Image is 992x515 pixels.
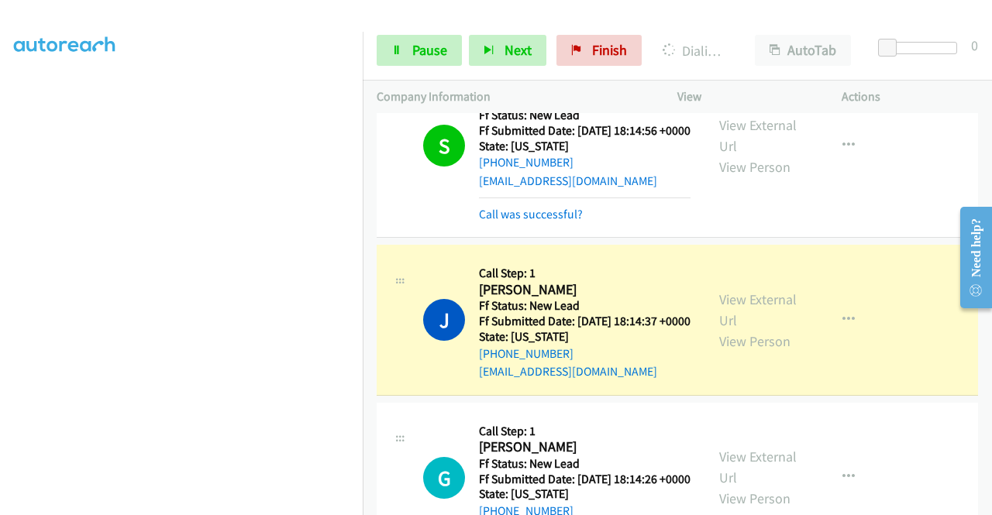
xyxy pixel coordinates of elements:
[719,158,790,176] a: View Person
[479,173,657,188] a: [EMAIL_ADDRESS][DOMAIN_NAME]
[556,35,642,66] a: Finish
[505,41,532,59] span: Next
[663,40,727,61] p: Dialing [PERSON_NAME]
[479,266,691,281] h5: Call Step: 1
[842,88,978,106] p: Actions
[479,281,691,299] h2: [PERSON_NAME]
[971,35,978,56] div: 0
[479,108,691,123] h5: Ff Status: New Lead
[479,424,691,439] h5: Call Step: 1
[886,42,957,54] div: Delay between calls (in seconds)
[719,290,797,329] a: View External Url
[479,298,691,314] h5: Ff Status: New Lead
[479,329,691,345] h5: State: [US_STATE]
[948,196,992,319] iframe: Resource Center
[479,155,573,170] a: [PHONE_NUMBER]
[479,472,691,487] h5: Ff Submitted Date: [DATE] 18:14:26 +0000
[479,486,691,502] h5: State: [US_STATE]
[479,123,691,139] h5: Ff Submitted Date: [DATE] 18:14:56 +0000
[423,299,465,341] h1: J
[755,35,851,66] button: AutoTab
[412,41,447,59] span: Pause
[423,125,465,167] h1: S
[469,35,546,66] button: Next
[479,456,691,472] h5: Ff Status: New Lead
[377,88,649,106] p: Company Information
[677,88,814,106] p: View
[479,438,691,456] h2: [PERSON_NAME]
[719,489,790,507] a: View Person
[592,41,627,59] span: Finish
[479,364,657,379] a: [EMAIL_ADDRESS][DOMAIN_NAME]
[423,457,465,499] div: The call is yet to be attempted
[719,332,790,350] a: View Person
[479,346,573,361] a: [PHONE_NUMBER]
[377,35,462,66] a: Pause
[719,116,797,155] a: View External Url
[479,207,583,221] a: Call was successful?
[479,314,691,329] h5: Ff Submitted Date: [DATE] 18:14:37 +0000
[719,448,797,486] a: View External Url
[423,457,465,499] h1: G
[479,139,691,154] h5: State: [US_STATE]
